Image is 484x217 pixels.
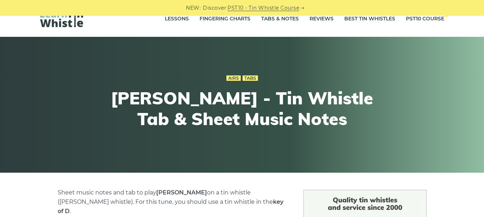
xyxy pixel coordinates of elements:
p: Sheet music notes and tab to play on a tin whistle ([PERSON_NAME] whistle). For this tune, you sh... [58,188,286,216]
a: PST10 CourseNew [406,10,444,28]
span: Discover [203,4,226,12]
strong: [PERSON_NAME] [156,189,207,196]
strong: key of D [58,198,283,214]
a: Airs [226,75,241,81]
a: Fingering Charts [200,10,250,28]
a: Lessons [165,10,189,28]
img: LearnTinWhistle.com [40,9,83,27]
a: Reviews [310,10,334,28]
span: NEW: [186,4,201,12]
a: Tabs & Notes [261,10,299,28]
a: PST10 - Tin Whistle Course [227,4,299,12]
a: Best Tin Whistles [344,10,395,28]
h1: [PERSON_NAME] - Tin Whistle Tab & Sheet Music Notes [110,88,374,129]
a: Tabs [243,75,258,81]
